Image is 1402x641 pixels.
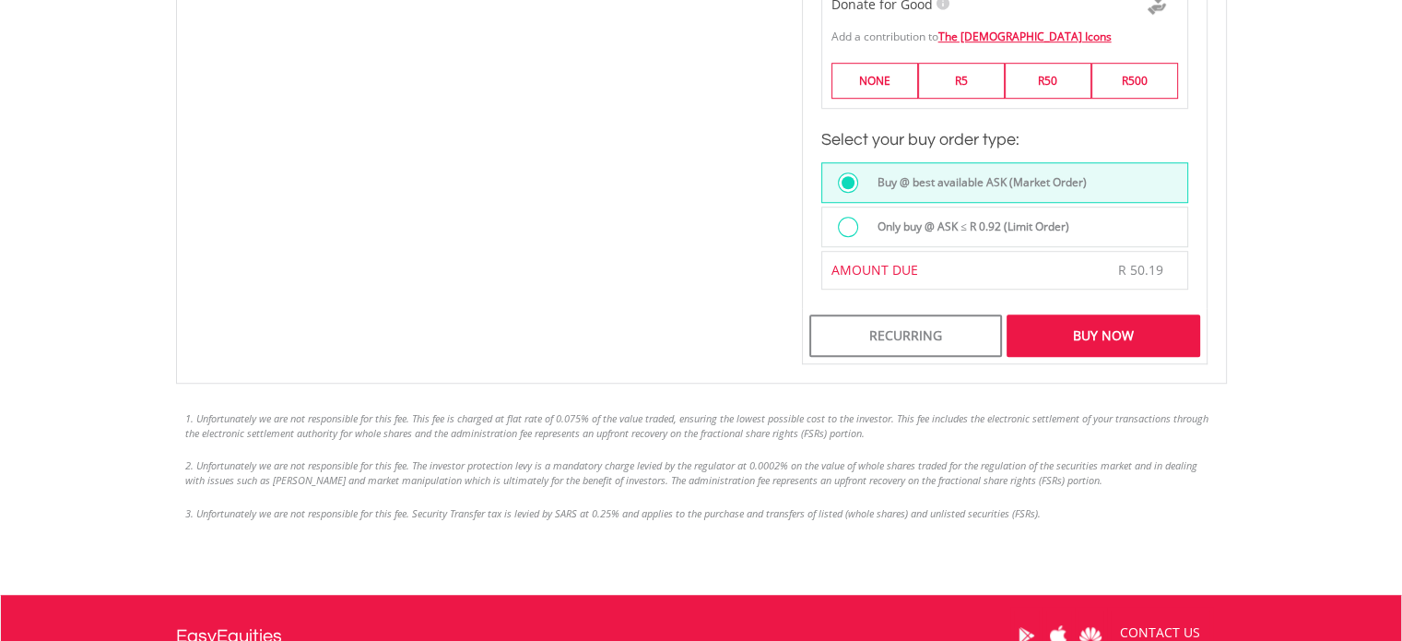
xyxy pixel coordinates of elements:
label: R50 [1005,63,1091,99]
li: 1. Unfortunately we are not responsible for this fee. This fee is charged at flat rate of 0.075% ... [185,411,1218,440]
label: R500 [1091,63,1178,99]
span: R 50.19 [1118,261,1163,279]
a: The [DEMOGRAPHIC_DATA] Icons [938,29,1112,44]
div: Buy Now [1007,315,1199,357]
li: 3. Unfortunately we are not responsible for this fee. Security Transfer tax is levied by SARS at ... [185,506,1218,521]
label: Buy @ best available ASK (Market Order) [866,172,1087,193]
div: Add a contribution to [822,19,1187,44]
div: Recurring [809,315,1002,357]
h3: Select your buy order type: [821,127,1188,153]
li: 2. Unfortunately we are not responsible for this fee. The investor protection levy is a mandatory... [185,458,1218,487]
label: R5 [918,63,1005,99]
label: Only buy @ ASK ≤ R 0.92 (Limit Order) [866,217,1069,237]
label: NONE [831,63,918,99]
span: AMOUNT DUE [831,261,918,279]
